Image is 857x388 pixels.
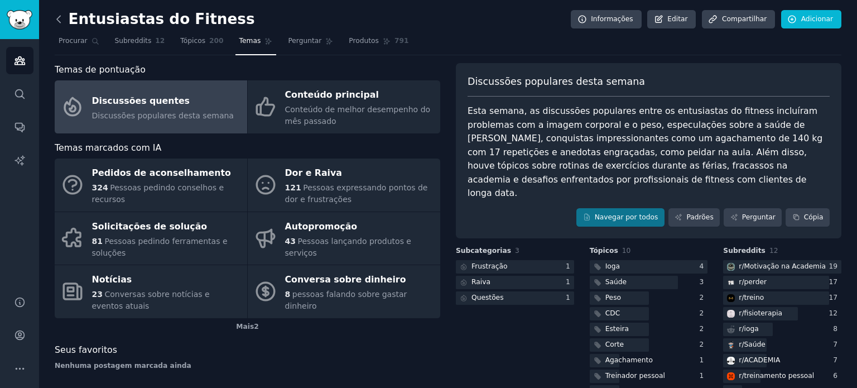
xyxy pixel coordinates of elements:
[55,80,247,133] a: Discussões quentesDiscussões populares desta semana
[285,167,342,178] font: Dor e Raiva
[456,247,511,255] font: Subcategorias
[744,325,759,333] font: ioga
[605,356,653,364] font: Agachamento
[515,247,519,255] font: 3
[668,208,720,227] a: Padrões
[727,341,735,349] img: Saúde
[111,32,169,55] a: Subreddits12
[394,37,409,45] font: 791
[744,309,783,317] font: fisioterapia
[285,237,296,246] font: 43
[700,356,704,364] font: 1
[744,372,815,380] font: treinamento pessoal
[55,142,161,153] font: Temas marcados com IA
[285,290,407,310] font: pessoas falando sobre gastar dinheiro
[590,247,618,255] font: Tópicos
[723,260,841,274] a: Motivação para academiar/Motivação na Academia19
[739,356,744,364] font: r/
[590,260,708,274] a: Ioga4
[739,325,744,333] font: r/
[605,294,621,301] font: Peso
[744,262,826,270] font: Motivação na Academia
[92,290,103,299] font: 23
[722,15,767,23] font: Compartilhar
[566,262,570,270] font: 1
[700,262,704,270] font: 4
[686,213,713,221] font: Padrões
[727,263,735,271] img: Motivação para academia
[723,370,841,384] a: treinamento pessoalr/treinamento pessoal6
[804,213,824,221] font: Cópia
[700,309,704,317] font: 2
[667,15,687,23] font: Editar
[92,221,208,232] font: Solicitações de solução
[605,278,627,286] font: Saúde
[55,159,247,212] a: Pedidos de aconselhamento324Pessoas pedindo conselhos e recursos
[723,354,841,368] a: ACADEMIAr/ACADEMIA7
[471,278,490,286] font: Raiva
[833,325,837,333] font: 8
[115,37,152,45] font: Subreddits
[284,32,337,55] a: Perguntar
[739,309,744,317] font: r/
[285,221,358,232] font: Autopromoção
[723,323,841,337] a: r/ioga8
[833,341,837,348] font: 7
[727,279,735,286] img: perder isso
[55,344,117,355] font: Seus favoritos
[69,11,255,27] font: Entusiastas do Fitness
[786,208,830,227] button: Cópia
[723,247,765,255] font: Subreddits
[345,32,412,55] a: Produtos791
[176,32,227,55] a: Tópicos200
[285,237,411,257] font: Pessoas lançando produtos e serviços
[248,265,440,318] a: Conversa sobre dinheiro8pessoas falando sobre gastar dinheiro
[727,294,735,302] img: dar certo
[236,323,254,330] font: Mais
[155,37,165,45] font: 12
[590,323,708,337] a: Esteira2
[605,262,620,270] font: Ioga
[595,213,658,221] font: Navegar por todos
[829,309,837,317] font: 12
[7,10,32,30] img: Logotipo do GummySearch
[829,262,837,270] font: 19
[456,276,574,290] a: Raiva1
[288,37,321,45] font: Perguntar
[248,212,440,265] a: Autopromoção43Pessoas lançando produtos e serviços
[285,183,428,204] font: Pessoas expressando pontos de dor e frustrações
[55,362,191,370] font: Nenhuma postagem marcada ainda
[605,309,620,317] font: CDC
[235,32,277,55] a: Temas
[723,291,841,305] a: dar certor/treino17
[605,372,665,380] font: Treinador pessoal
[723,307,841,321] a: fisioterapiar/fisioterapia12
[781,10,841,29] a: Adicionar
[591,15,633,23] font: Informações
[285,105,431,126] font: Conteúdo de melhor desempenho do mês passado
[471,262,507,270] font: Frustração
[92,183,108,192] font: 324
[92,95,190,106] font: Discussões quentes
[622,247,631,255] font: 10
[739,341,744,348] font: r/
[576,208,665,227] a: Navegar por todos
[700,372,704,380] font: 1
[239,37,261,45] font: Temas
[742,213,776,221] font: Perguntar
[833,372,837,380] font: 6
[700,278,704,286] font: 3
[744,341,765,348] font: Saúde
[590,338,708,352] a: Corte2
[801,15,833,23] font: Adicionar
[702,10,775,29] a: Compartilhar
[285,274,406,285] font: Conversa sobre dinheiro
[566,278,570,286] font: 1
[55,64,146,75] font: Temas de pontuação
[92,237,103,246] font: 81
[59,37,88,45] font: Procurar
[590,276,708,290] a: Saúde3
[727,310,735,318] img: fisioterapia
[92,274,132,285] font: Notícias
[833,356,837,364] font: 7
